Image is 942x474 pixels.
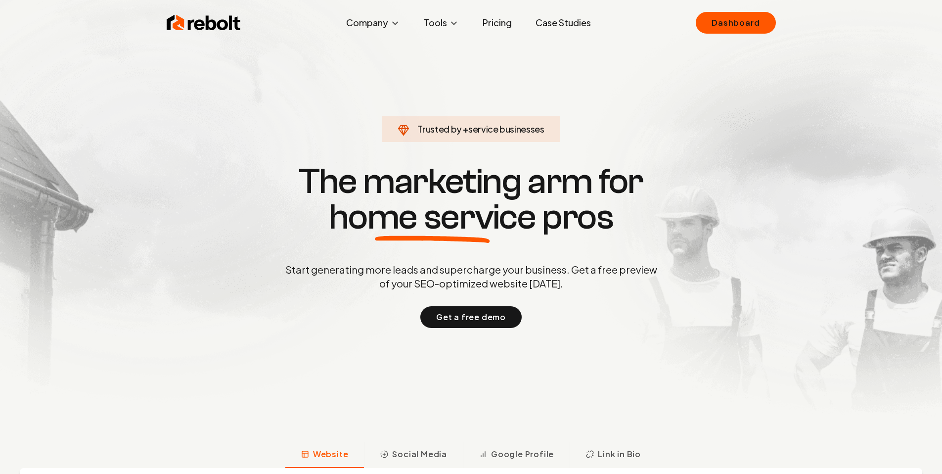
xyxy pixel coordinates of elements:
[475,13,520,33] a: Pricing
[468,123,544,135] span: service businesses
[329,199,536,235] span: home service
[416,13,467,33] button: Tools
[338,13,408,33] button: Company
[417,123,461,135] span: Trusted by
[392,448,447,460] span: Social Media
[463,123,468,135] span: +
[570,442,657,468] button: Link in Bio
[313,448,349,460] span: Website
[463,442,570,468] button: Google Profile
[696,12,775,34] a: Dashboard
[528,13,599,33] a: Case Studies
[364,442,463,468] button: Social Media
[167,13,241,33] img: Rebolt Logo
[420,306,522,328] button: Get a free demo
[285,442,364,468] button: Website
[598,448,641,460] span: Link in Bio
[283,263,659,290] p: Start generating more leads and supercharge your business. Get a free preview of your SEO-optimiz...
[491,448,554,460] span: Google Profile
[234,164,709,235] h1: The marketing arm for pros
